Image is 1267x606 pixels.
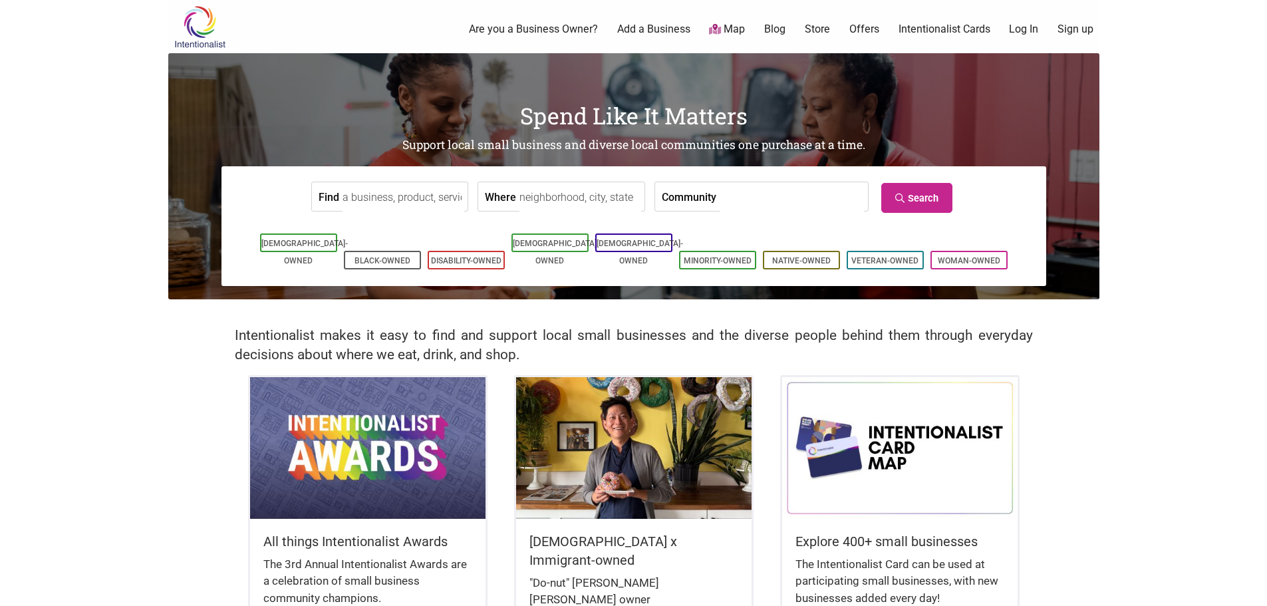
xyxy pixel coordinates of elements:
[662,182,716,211] label: Community
[354,256,410,265] a: Black-Owned
[805,22,830,37] a: Store
[597,239,683,265] a: [DEMOGRAPHIC_DATA]-Owned
[235,326,1033,365] h2: Intentionalist makes it easy to find and support local small businesses and the diverse people be...
[529,532,738,569] h5: [DEMOGRAPHIC_DATA] x Immigrant-owned
[684,256,752,265] a: Minority-Owned
[513,239,599,265] a: [DEMOGRAPHIC_DATA]-Owned
[1009,22,1038,37] a: Log In
[431,256,501,265] a: Disability-Owned
[250,377,486,518] img: Intentionalist Awards
[899,22,990,37] a: Intentionalist Cards
[516,377,752,518] img: King Donuts - Hong Chhuor
[782,377,1018,518] img: Intentionalist Card Map
[485,182,516,211] label: Where
[343,182,464,212] input: a business, product, service
[881,183,952,213] a: Search
[938,256,1000,265] a: Woman-Owned
[168,5,231,49] img: Intentionalist
[263,532,472,551] h5: All things Intentionalist Awards
[709,22,745,37] a: Map
[261,239,348,265] a: [DEMOGRAPHIC_DATA]-Owned
[469,22,598,37] a: Are you a Business Owner?
[764,22,785,37] a: Blog
[519,182,641,212] input: neighborhood, city, state
[168,137,1099,154] h2: Support local small business and diverse local communities one purchase at a time.
[772,256,831,265] a: Native-Owned
[319,182,339,211] label: Find
[168,100,1099,132] h1: Spend Like It Matters
[851,256,918,265] a: Veteran-Owned
[617,22,690,37] a: Add a Business
[1057,22,1093,37] a: Sign up
[795,532,1004,551] h5: Explore 400+ small businesses
[849,22,879,37] a: Offers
